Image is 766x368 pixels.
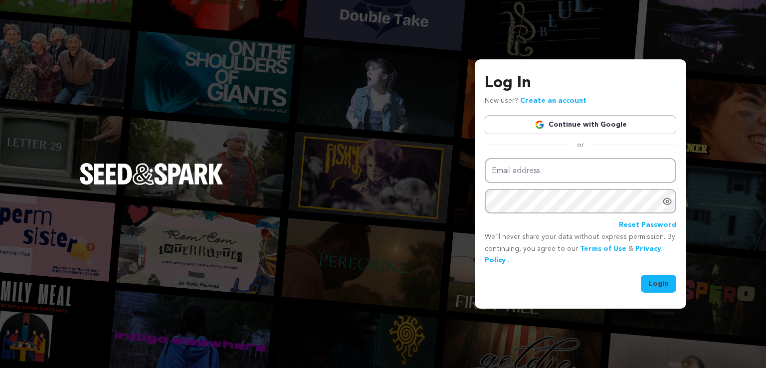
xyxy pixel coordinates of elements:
[535,120,545,130] img: Google logo
[520,97,586,104] a: Create an account
[580,245,626,252] a: Terms of Use
[80,163,223,205] a: Seed&Spark Homepage
[641,275,676,293] button: Login
[619,219,676,231] a: Reset Password
[485,231,676,267] p: We’ll never share your data without express permission. By continuing, you agree to our & .
[485,71,676,95] h3: Log In
[485,158,676,184] input: Email address
[662,196,672,206] a: Show password as plain text. Warning: this will display your password on the screen.
[485,95,586,107] p: New user?
[571,140,590,150] span: or
[80,163,223,185] img: Seed&Spark Logo
[485,115,676,134] a: Continue with Google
